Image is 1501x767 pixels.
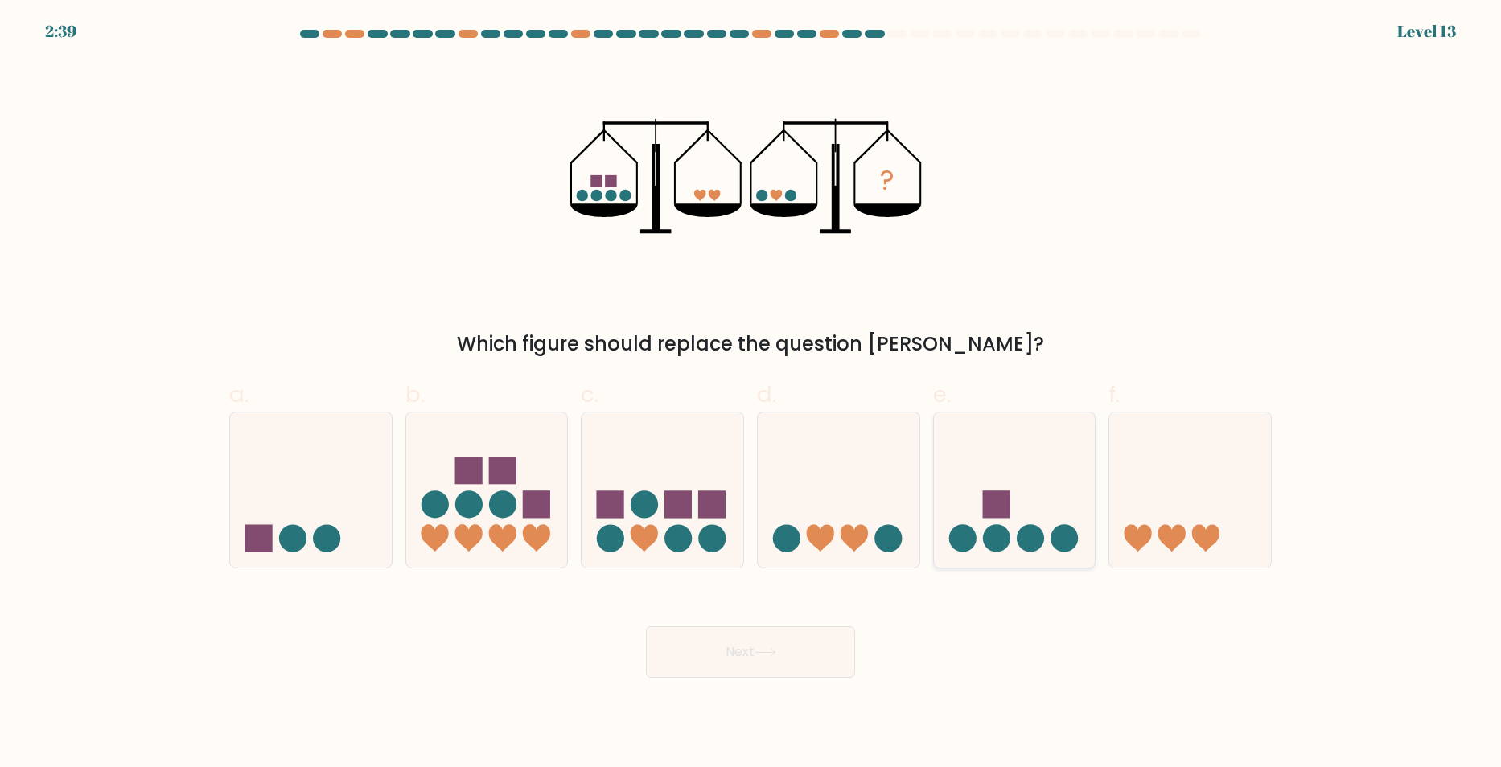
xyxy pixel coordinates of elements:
div: Which figure should replace the question [PERSON_NAME]? [239,330,1262,359]
span: c. [581,379,598,410]
span: f. [1108,379,1120,410]
div: Level 13 [1397,19,1456,43]
tspan: ? [881,162,895,199]
span: d. [757,379,776,410]
span: a. [229,379,249,410]
span: b. [405,379,425,410]
div: 2:39 [45,19,76,43]
button: Next [646,626,855,678]
span: e. [933,379,951,410]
